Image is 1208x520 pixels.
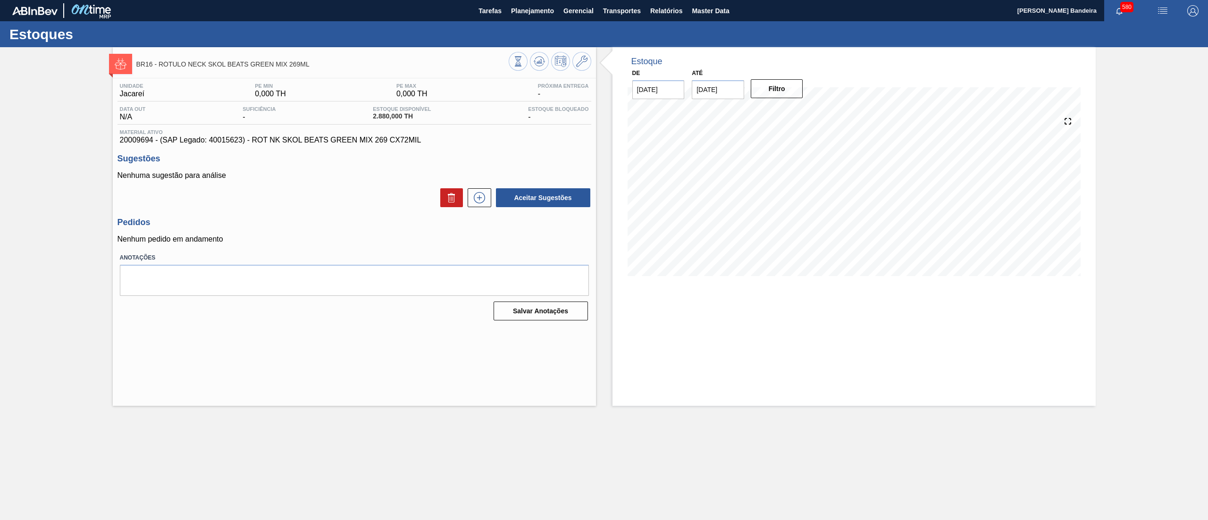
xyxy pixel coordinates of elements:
[1187,5,1199,17] img: Logout
[511,5,554,17] span: Planejamento
[120,83,144,89] span: Unidade
[563,5,594,17] span: Gerencial
[120,136,589,144] span: 20009694 - (SAP Legado: 40015623) - ROT NK SKOL BEATS GREEN MIX 269 CX72MIL
[526,106,591,121] div: -
[1157,5,1168,17] img: userActions
[1120,2,1133,12] span: 580
[115,58,126,70] img: Ícone
[632,70,640,76] label: De
[692,80,744,99] input: dd/mm/yyyy
[117,106,148,121] div: N/A
[117,218,591,227] h3: Pedidos
[494,302,588,320] button: Salvar Anotações
[536,83,591,98] div: -
[650,5,682,17] span: Relatórios
[491,187,591,208] div: Aceitar Sugestões
[692,5,729,17] span: Master Data
[496,188,590,207] button: Aceitar Sugestões
[255,83,286,89] span: PE MIN
[120,129,589,135] span: Material ativo
[120,90,144,98] span: Jacareí
[551,52,570,71] button: Programar Estoque
[243,106,276,112] span: Suficiência
[478,5,502,17] span: Tarefas
[9,29,177,40] h1: Estoques
[538,83,589,89] span: Próxima Entrega
[572,52,591,71] button: Ir ao Master Data / Geral
[632,80,685,99] input: dd/mm/yyyy
[240,106,278,121] div: -
[509,52,528,71] button: Visão Geral dos Estoques
[117,235,591,243] p: Nenhum pedido em andamento
[603,5,641,17] span: Transportes
[120,106,146,112] span: Data out
[117,154,591,164] h3: Sugestões
[12,7,58,15] img: TNhmsLtSVTkK8tSr43FrP2fwEKptu5GPRR3wAAAABJRU5ErkJggg==
[117,171,591,180] p: Nenhuma sugestão para análise
[528,106,588,112] span: Estoque Bloqueado
[463,188,491,207] div: Nova sugestão
[373,113,431,120] span: 2.880,000 TH
[120,251,589,265] label: Anotações
[530,52,549,71] button: Atualizar Gráfico
[631,57,663,67] div: Estoque
[436,188,463,207] div: Excluir Sugestões
[692,70,703,76] label: Até
[136,61,509,68] span: BR16 - RÓTULO NECK SKOL BEATS GREEN MIX 269ML
[1104,4,1134,17] button: Notificações
[751,79,803,98] button: Filtro
[396,83,428,89] span: PE MAX
[396,90,428,98] span: 0,000 TH
[255,90,286,98] span: 0,000 TH
[373,106,431,112] span: Estoque Disponível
